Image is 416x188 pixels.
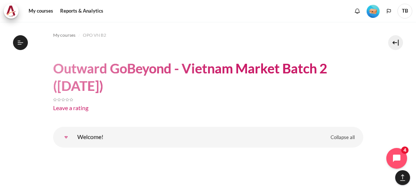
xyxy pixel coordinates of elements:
a: Collapse all [325,131,360,144]
a: My courses [26,4,56,19]
h1: Outward GoBeyond - Vietnam Market Batch 2 ([DATE]) [53,60,363,95]
a: Leave a rating [53,104,88,111]
a: OPO VN B2 [83,31,106,40]
span: Collapse all [331,134,355,141]
button: Languages [383,6,394,17]
div: Show notification window with no new notifications [352,6,363,17]
a: Welcome! [59,130,74,145]
img: Architeck [6,6,16,17]
button: [[backtotopbutton]] [395,170,410,185]
a: Level #1 [364,4,383,18]
img: Level #1 [367,5,380,18]
nav: Navigation bar [53,29,363,41]
div: Level #1 [367,4,380,18]
span: OPO VN B2 [83,32,106,39]
a: My courses [53,31,75,40]
span: My courses [53,32,75,39]
span: TB [397,4,412,19]
a: User menu [397,4,412,19]
a: Architeck Architeck [4,4,22,19]
a: Reports & Analytics [58,4,106,19]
